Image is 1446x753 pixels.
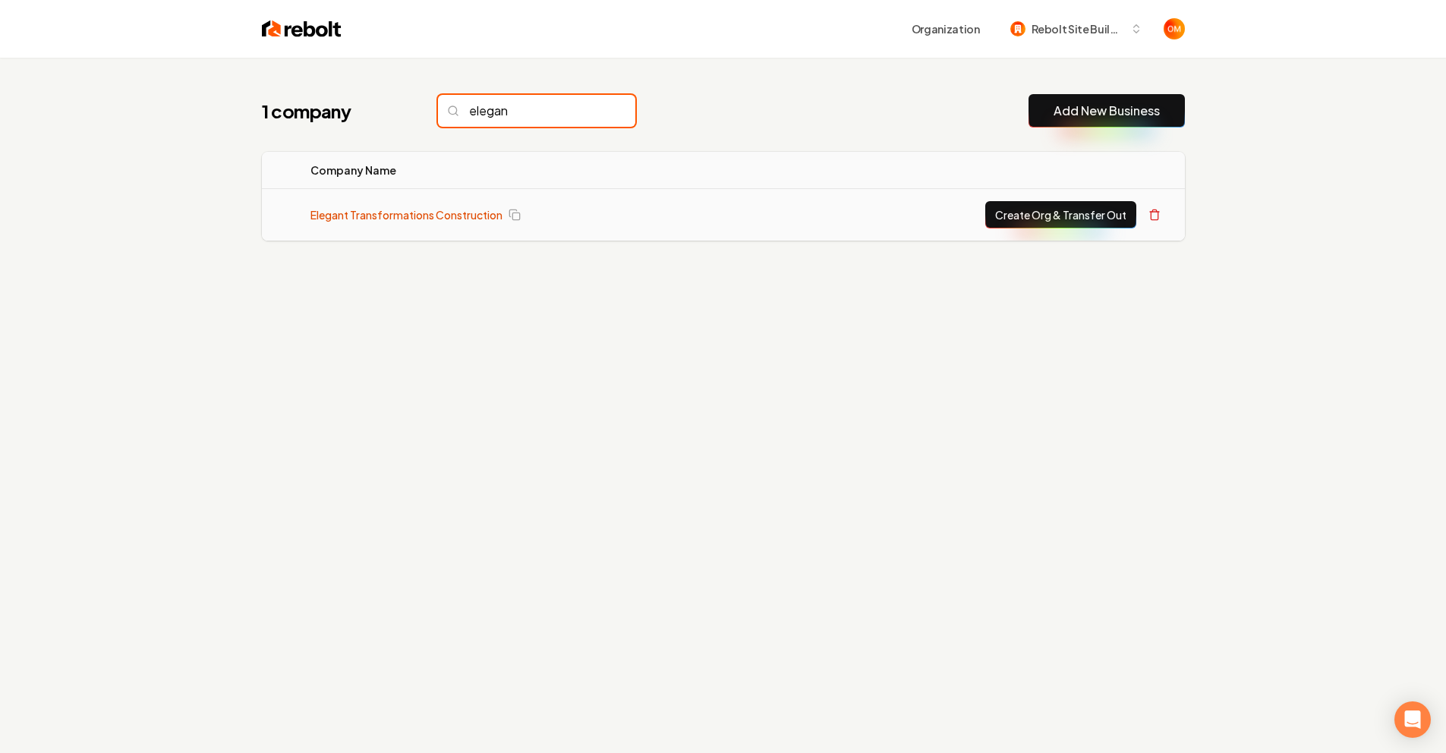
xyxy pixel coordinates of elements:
[310,207,502,222] a: Elegant Transformations Construction
[438,95,635,127] input: Search...
[1032,21,1124,37] span: Rebolt Site Builder
[262,18,342,39] img: Rebolt Logo
[262,99,408,123] h1: 1 company
[1029,94,1185,128] button: Add New Business
[1164,18,1185,39] button: Open user button
[1010,21,1025,36] img: Rebolt Site Builder
[985,201,1136,228] button: Create Org & Transfer Out
[1164,18,1185,39] img: Omar Molai
[903,15,989,43] button: Organization
[1054,102,1160,120] a: Add New Business
[298,152,764,189] th: Company Name
[1394,701,1431,738] div: Open Intercom Messenger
